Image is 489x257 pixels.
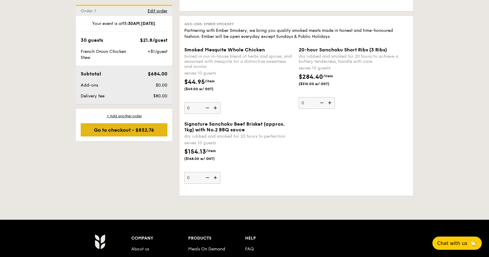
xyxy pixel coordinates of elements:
[326,97,335,109] img: icon-add.58712e84.svg
[81,21,167,32] div: Your event is at , .
[299,73,323,81] span: $284.40
[123,21,140,26] strong: 11:30AM
[81,114,167,118] div: + Add another order
[299,47,387,53] span: 20-hour Sanchoku Short Ribs (3 Ribs)
[299,65,408,71] div: serves 10 guests
[184,47,265,53] span: Smoked Mesquite Whole Chicken
[81,123,167,136] div: Go to checkout - $832.76
[245,246,254,252] a: FAQ
[131,234,188,243] div: Company
[95,234,105,249] img: AYc88T3wAAAABJRU5ErkJggg==
[202,102,211,114] img: icon-reduce.1d2dbef1.svg
[211,102,220,114] img: icon-add.58712e84.svg
[141,21,155,26] strong: [DATE]
[205,79,215,83] span: /item
[432,237,482,250] button: Chat with us🦙
[188,234,245,243] div: Products
[148,71,167,77] span: $684.00
[156,83,167,88] span: $0.00
[184,134,294,139] div: dry rubbed and smoked for 20 hours to perfection
[184,54,294,69] div: brined in our in-house blend of herbs and spices, and seasoned with mesquite for a distinctive sw...
[81,37,103,44] div: 30 guests
[184,87,225,91] span: ($49.00 w/ GST)
[184,148,206,155] span: $154.13
[299,54,408,64] div: dry rubbed and smoked for 20 hours to achieve a buttery tenderness, handle with care
[153,93,167,99] span: $80.00
[131,246,149,252] a: About us
[148,8,167,14] span: Edit order
[81,8,98,14] span: Order 1
[470,240,477,247] span: 🦙
[206,149,216,153] span: /item
[140,37,167,44] div: $21.8/guest
[81,49,126,60] span: French Onion Chicken Stew
[184,22,234,26] span: Add-ons: Ember Smokery
[148,49,167,54] span: +$1/guest
[245,234,302,243] div: Help
[188,246,225,252] a: Meals On Demand
[317,97,326,109] img: icon-reduce.1d2dbef1.svg
[81,83,98,88] span: Add-ons
[211,172,220,183] img: icon-add.58712e84.svg
[184,78,205,86] span: $44.95
[202,172,211,183] img: icon-reduce.1d2dbef1.svg
[184,28,408,40] div: Partnering with Ember Smokery, we bring you quality smoked meats made in honest and time-honoured...
[437,240,467,246] span: Chat with us
[184,156,225,161] span: ($168.00 w/ GST)
[184,140,294,146] div: serves 10 guests
[81,71,101,77] span: Subtotal
[184,102,220,114] input: Smoked Mesquite Whole Chickenbrined in our in-house blend of herbs and spices, and seasoned with ...
[299,81,340,86] span: ($310.00 w/ GST)
[323,74,333,78] span: /item
[299,97,335,109] input: 20-hour Sanchoku Short Ribs (3 Ribs)dry rubbed and smoked for 20 hours to achieve a buttery tende...
[184,121,285,133] span: Signature Sanchoku Beef Brisket (approx. 1kg) with No.2 BBQ sauce
[81,93,104,99] span: Delivery fee
[184,172,220,184] input: Signature Sanchoku Beef Brisket (approx. 1kg) with No.2 BBQ saucedry rubbed and smoked for 20 hou...
[184,70,294,76] div: serves 10 guests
